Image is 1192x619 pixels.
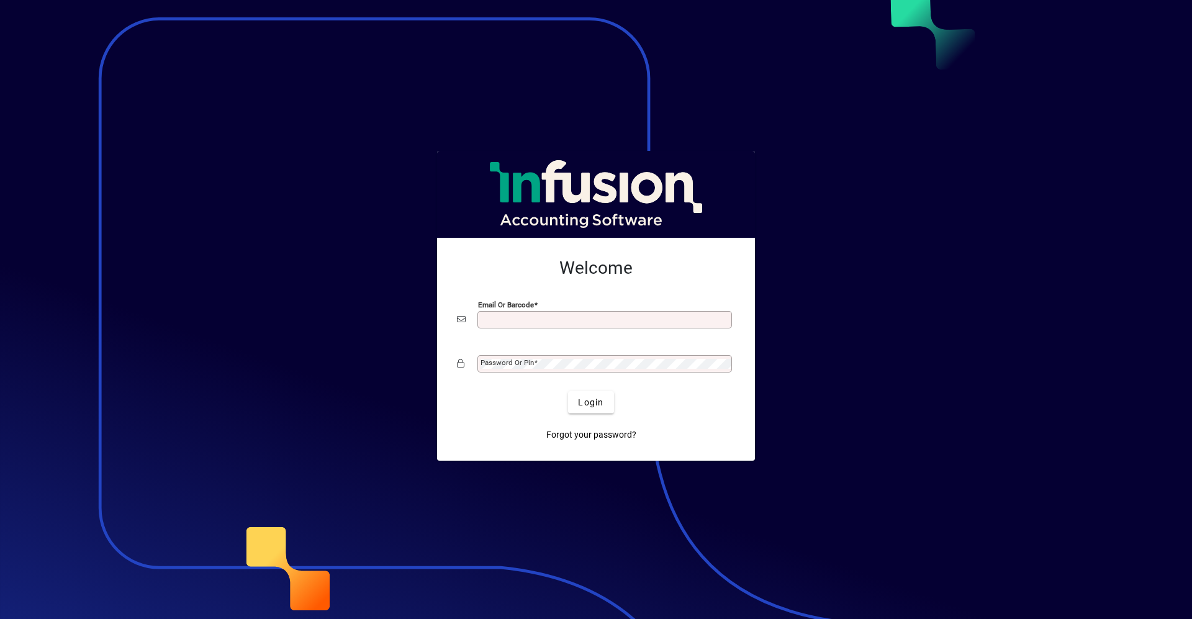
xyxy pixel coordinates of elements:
[481,358,534,367] mat-label: Password or Pin
[568,391,613,413] button: Login
[578,396,603,409] span: Login
[457,258,735,279] h2: Welcome
[541,423,641,446] a: Forgot your password?
[478,300,534,309] mat-label: Email or Barcode
[546,428,636,441] span: Forgot your password?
